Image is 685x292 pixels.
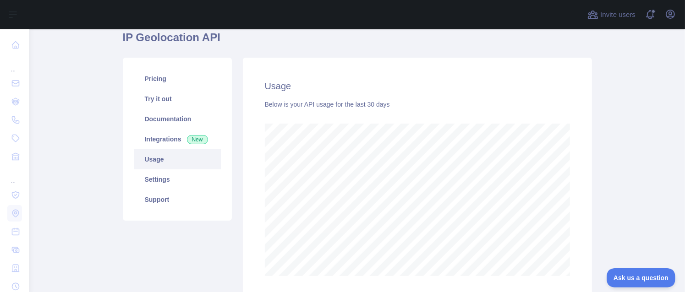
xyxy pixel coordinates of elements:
[134,149,221,169] a: Usage
[607,268,676,287] iframe: Toggle Customer Support
[187,135,208,144] span: New
[134,69,221,89] a: Pricing
[134,129,221,149] a: Integrations New
[134,189,221,210] a: Support
[7,167,22,185] div: ...
[123,30,592,52] h1: IP Geolocation API
[265,80,570,92] h2: Usage
[265,100,570,109] div: Below is your API usage for the last 30 days
[586,7,637,22] button: Invite users
[134,169,221,189] a: Settings
[600,10,636,20] span: Invite users
[134,109,221,129] a: Documentation
[7,55,22,73] div: ...
[134,89,221,109] a: Try it out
